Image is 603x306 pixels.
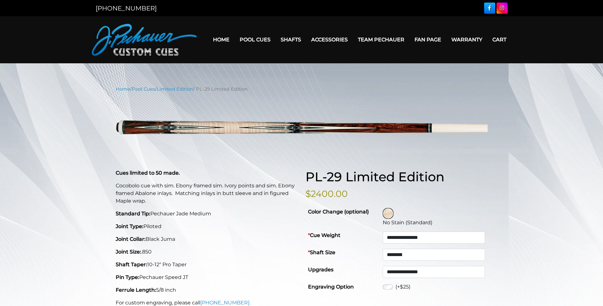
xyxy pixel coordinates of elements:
a: Home [208,31,235,48]
nav: Breadcrumb [116,86,488,93]
p: 5/8 inch [116,286,298,294]
a: Warranty [446,31,487,48]
strong: Shaft Size [308,249,335,255]
p: Pechauer Speed JT [116,274,298,281]
p: Black Juma [116,235,298,243]
a: Fan Page [409,31,446,48]
a: [PHONE_NUMBER]. [200,300,250,306]
strong: Joint Size: [116,249,141,255]
bdi: $2400.00 [305,188,348,199]
strong: Upgrades [308,267,333,273]
p: Cocobolo cue with sim. Ebony framed sim. Ivory points and sim. Ebony framed Abalone inlays. Match... [116,182,298,205]
label: (+$25) [395,283,410,291]
strong: Cues limited to 50 made. [116,170,180,176]
strong: Joint Type: [116,223,143,229]
strong: Engraving Option [308,284,354,290]
strong: Joint Collar: [116,236,146,242]
p: 10-12″ Pro Taper [116,261,298,268]
strong: Color Change (optional) [308,209,369,215]
a: Pool Cues [132,86,155,92]
img: Pechauer Custom Cues [92,24,197,56]
a: Home [116,86,130,92]
a: Cart [487,31,511,48]
a: Team Pechauer [353,31,409,48]
div: No Stain (Standard) [383,219,485,226]
strong: Ferrule Length: [116,287,156,293]
p: Pechauer Jade Medium [116,210,298,218]
img: No Stain [383,209,393,218]
a: Limited Edition [157,86,193,92]
p: .850 [116,248,298,256]
a: Pool Cues [235,31,276,48]
a: [PHONE_NUMBER] [96,4,157,12]
strong: Shaft Taper: [116,261,147,268]
strong: Cue Weight [308,232,340,238]
p: Piloted [116,223,298,230]
a: Shafts [276,31,306,48]
strong: Pin Type: [116,274,139,280]
h1: PL-29 Limited Edition [305,169,488,184]
strong: Standard Tip: [116,211,150,217]
a: Accessories [306,31,353,48]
